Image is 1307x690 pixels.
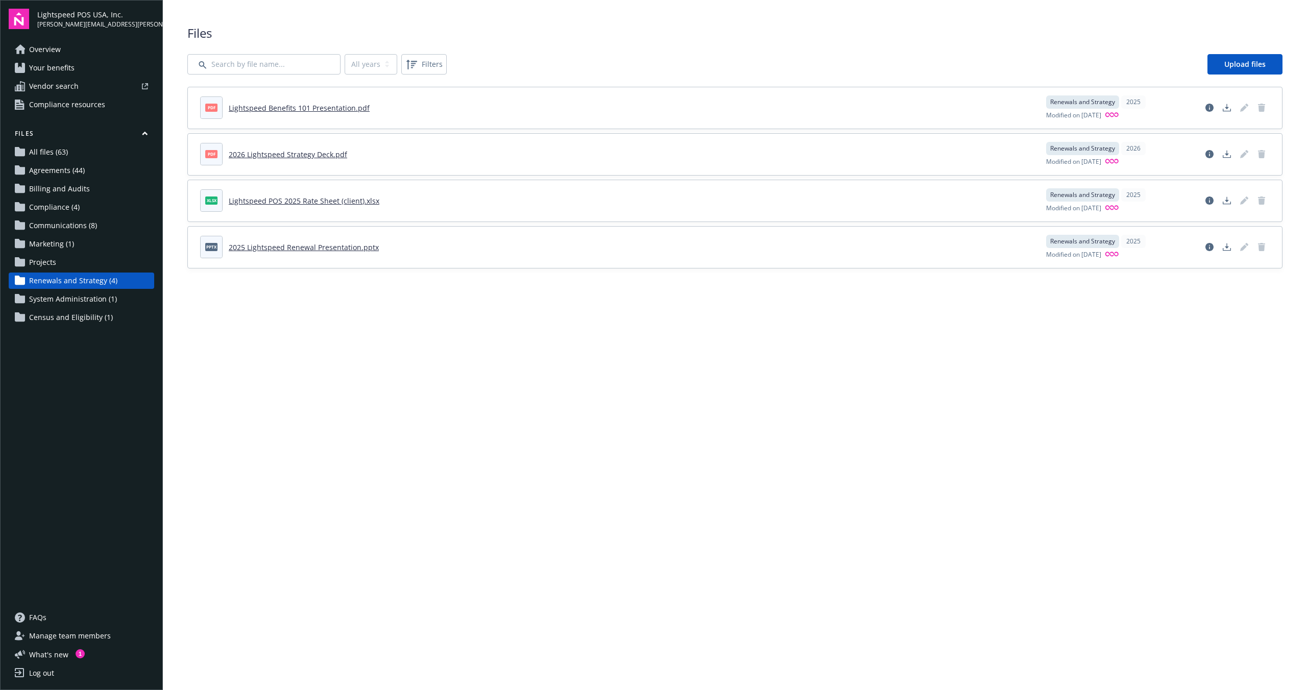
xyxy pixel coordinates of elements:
a: FAQs [9,609,154,626]
span: Compliance (4) [29,199,80,215]
a: 2026 Lightspeed Strategy Deck.pdf [229,150,347,159]
span: xlsx [205,196,217,204]
span: Billing and Audits [29,181,90,197]
a: Projects [9,254,154,270]
a: Overview [9,41,154,58]
span: Upload files [1224,59,1266,69]
a: System Administration (1) [9,291,154,307]
span: Renewals and Strategy [1050,144,1115,153]
a: Manage team members [9,628,154,644]
a: Compliance resources [9,96,154,113]
span: Agreements (44) [29,162,85,179]
span: All files (63) [29,144,68,160]
span: Modified on [DATE] [1046,204,1101,213]
span: pdf [205,150,217,158]
span: Edit document [1236,192,1252,209]
div: 2025 [1121,235,1146,248]
div: 2025 [1121,95,1146,109]
a: Your benefits [9,60,154,76]
span: Files [187,24,1282,42]
a: Marketing (1) [9,236,154,252]
span: Delete document [1253,100,1270,116]
a: Vendor search [9,78,154,94]
span: Modified on [DATE] [1046,157,1101,167]
span: Your benefits [29,60,75,76]
img: navigator-logo.svg [9,9,29,29]
span: pptx [205,243,217,251]
a: Billing and Audits [9,181,154,197]
span: Communications (8) [29,217,97,234]
div: 1 [76,649,85,658]
a: Agreements (44) [9,162,154,179]
button: Files [9,129,154,142]
a: Lightspeed POS 2025 Rate Sheet (client).xlsx [229,196,379,206]
div: 2026 [1121,142,1146,155]
span: Filters [422,59,443,69]
a: Lightspeed Benefits 101 Presentation.pdf [229,103,370,113]
a: Compliance (4) [9,199,154,215]
span: What ' s new [29,649,68,660]
span: Compliance resources [29,96,105,113]
span: Renewals and Strategy [1050,190,1115,200]
span: Renewals and Strategy [1050,97,1115,107]
span: Edit document [1236,100,1252,116]
div: 2025 [1121,188,1146,202]
span: Vendor search [29,78,79,94]
a: Census and Eligibility (1) [9,309,154,326]
span: Modified on [DATE] [1046,111,1101,120]
span: Delete document [1253,239,1270,255]
button: Filters [401,54,447,75]
span: Delete document [1253,192,1270,209]
span: Marketing (1) [29,236,74,252]
span: Lightspeed POS USA, Inc. [37,9,154,20]
a: All files (63) [9,144,154,160]
span: Manage team members [29,628,111,644]
a: Download document [1219,100,1235,116]
span: [PERSON_NAME][EMAIL_ADDRESS][PERSON_NAME][DOMAIN_NAME] [37,20,154,29]
span: Modified on [DATE] [1046,250,1101,260]
span: Overview [29,41,61,58]
a: Communications (8) [9,217,154,234]
span: pdf [205,104,217,111]
a: View file details [1201,146,1218,162]
span: Census and Eligibility (1) [29,309,113,326]
span: Projects [29,254,56,270]
span: Edit document [1236,239,1252,255]
a: Renewals and Strategy (4) [9,273,154,289]
span: Delete document [1253,146,1270,162]
input: Search by file name... [187,54,341,75]
a: View file details [1201,239,1218,255]
a: View file details [1201,100,1218,116]
a: Download document [1219,146,1235,162]
a: Download document [1219,239,1235,255]
button: Lightspeed POS USA, Inc.[PERSON_NAME][EMAIL_ADDRESS][PERSON_NAME][DOMAIN_NAME] [37,9,154,29]
span: Filters [403,56,445,72]
span: Renewals and Strategy (4) [29,273,117,289]
span: Renewals and Strategy [1050,237,1115,246]
a: View file details [1201,192,1218,209]
button: What's new1 [9,649,85,660]
span: Edit document [1236,146,1252,162]
span: System Administration (1) [29,291,117,307]
a: Upload files [1207,54,1282,75]
span: FAQs [29,609,46,626]
a: 2025 Lightspeed Renewal Presentation.pptx [229,242,379,252]
a: Download document [1219,192,1235,209]
div: Log out [29,665,54,681]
